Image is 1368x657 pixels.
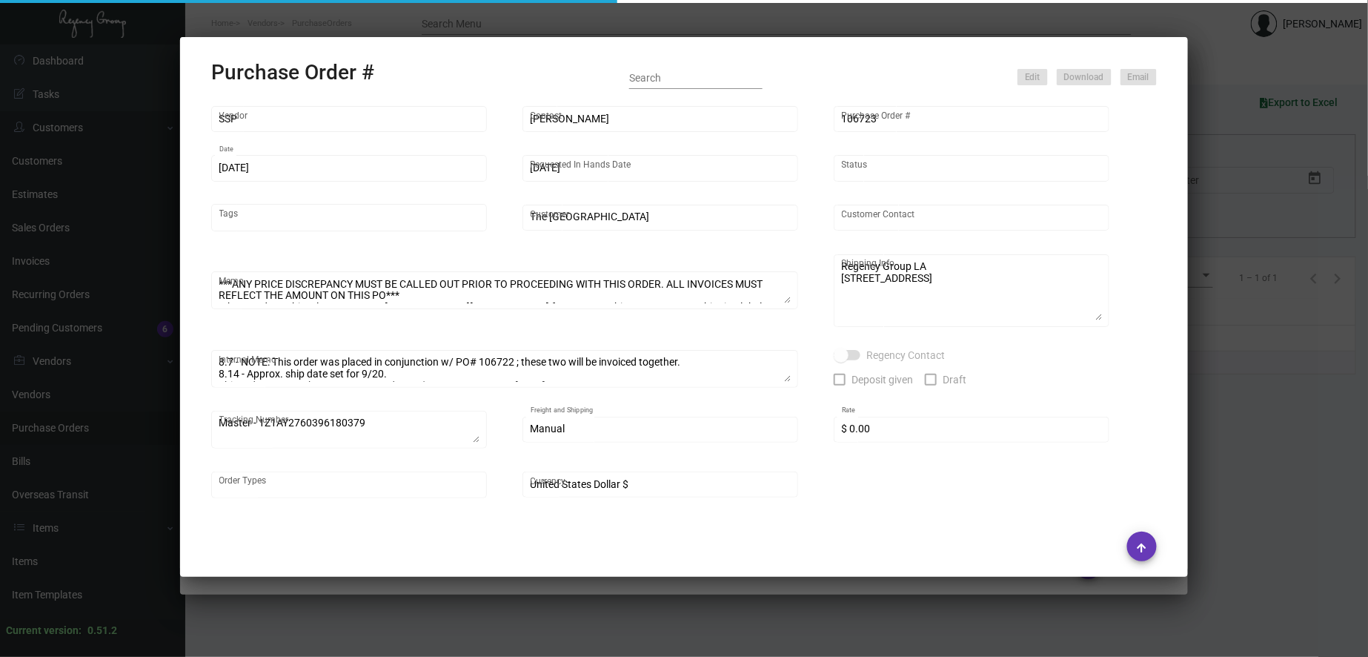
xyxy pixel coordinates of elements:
h2: Purchase Order # [211,60,374,85]
span: Draft [943,371,966,389]
span: Edit [1025,71,1040,84]
span: Manual [531,423,565,435]
div: 0.51.2 [87,623,117,638]
button: Download [1057,69,1112,85]
div: Current version: [6,623,82,638]
button: Edit [1017,69,1048,85]
span: Email [1128,71,1149,84]
span: Download [1064,71,1104,84]
span: Regency Contact [866,346,945,364]
button: Email [1120,69,1157,85]
span: Deposit given [851,371,913,389]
